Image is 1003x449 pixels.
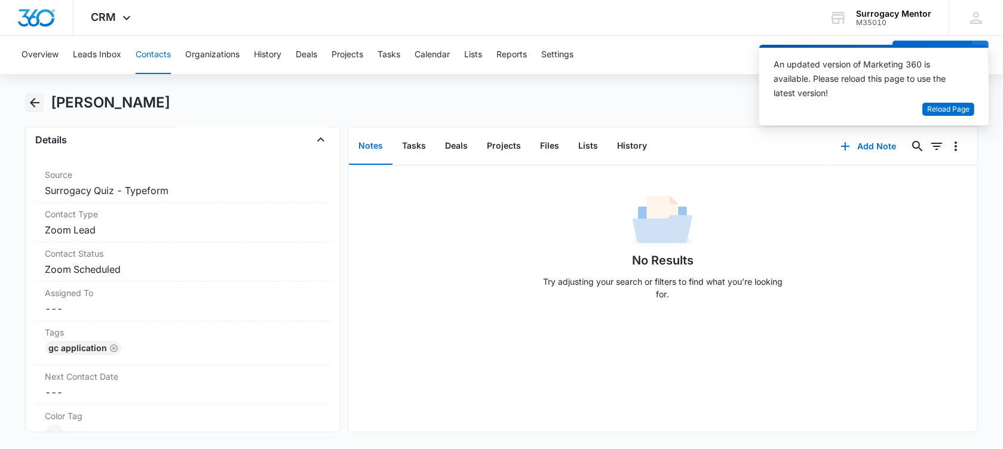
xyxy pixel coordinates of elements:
[774,57,960,100] div: An updated version of Marketing 360 is available. Please reload this page to use the latest version!
[633,192,692,251] img: No Data
[136,36,171,74] button: Contacts
[856,9,931,19] div: account name
[51,94,170,112] h1: [PERSON_NAME]
[569,128,608,165] button: Lists
[25,93,44,112] button: Back
[537,275,788,300] p: Try adjusting your search or filters to find what you’re looking for.
[35,242,330,282] div: Contact StatusZoom Scheduled
[496,36,527,74] button: Reports
[45,385,321,399] dd: ---
[311,130,330,149] button: Close
[541,36,573,74] button: Settings
[392,128,435,165] button: Tasks
[927,104,970,115] span: Reload Page
[632,251,694,269] h1: No Results
[856,19,931,27] div: account id
[35,203,330,242] div: Contact TypeZoom Lead
[45,287,321,299] label: Assigned To
[946,137,965,156] button: Overflow Menu
[922,103,974,116] button: Reload Page
[185,36,240,74] button: Organizations
[45,223,321,237] dd: Zoom Lead
[35,164,330,203] div: SourceSurrogacy Quiz - Typeform
[45,410,321,422] label: Color Tag
[22,36,59,74] button: Overview
[35,282,330,321] div: Assigned To---
[45,168,321,181] label: Source
[45,370,321,383] label: Next Contact Date
[296,36,317,74] button: Deals
[45,262,321,276] dd: Zoom Scheduled
[45,341,121,355] div: GC Application
[378,36,400,74] button: Tasks
[109,344,118,352] button: Remove
[35,321,330,365] div: TagsGC ApplicationRemove
[91,11,116,23] span: CRM
[35,133,67,147] h4: Details
[608,128,657,165] button: History
[73,36,121,74] button: Leads Inbox
[892,41,973,69] button: Add Contact
[332,36,363,74] button: Projects
[349,128,392,165] button: Notes
[829,132,908,161] button: Add Note
[530,128,569,165] button: Files
[254,36,281,74] button: History
[45,302,321,316] dd: ---
[477,128,530,165] button: Projects
[45,326,321,339] label: Tags
[45,247,321,260] label: Contact Status
[464,36,482,74] button: Lists
[45,208,321,220] label: Contact Type
[45,183,321,198] dd: Surrogacy Quiz - Typeform
[35,365,330,405] div: Next Contact Date---
[35,405,330,449] div: Color Tag
[435,128,477,165] button: Deals
[908,137,927,156] button: Search...
[927,137,946,156] button: Filters
[415,36,450,74] button: Calendar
